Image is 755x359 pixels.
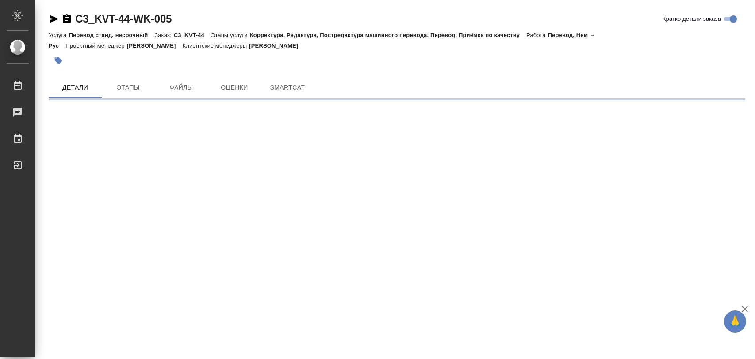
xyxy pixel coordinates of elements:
p: [PERSON_NAME] [127,42,183,49]
p: Работа [526,32,548,38]
span: 🙏 [728,312,743,331]
a: C3_KVT-44-WK-005 [75,13,172,25]
span: Детали [54,82,96,93]
span: Оценки [213,82,256,93]
p: Проектный менеджер [65,42,126,49]
span: SmartCat [266,82,309,93]
span: Файлы [160,82,203,93]
p: Этапы услуги [211,32,250,38]
p: Клиентские менеджеры [183,42,249,49]
button: 🙏 [724,310,746,333]
button: Скопировать ссылку [61,14,72,24]
p: Корректура, Редактура, Постредактура машинного перевода, Перевод, Приёмка по качеству [250,32,526,38]
button: Скопировать ссылку для ЯМессенджера [49,14,59,24]
p: C3_KVT-44 [174,32,211,38]
span: Кратко детали заказа [663,15,721,23]
p: [PERSON_NAME] [249,42,305,49]
span: Этапы [107,82,149,93]
p: Заказ: [154,32,173,38]
button: Добавить тэг [49,51,68,70]
p: Услуга [49,32,69,38]
p: Перевод станд. несрочный [69,32,154,38]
